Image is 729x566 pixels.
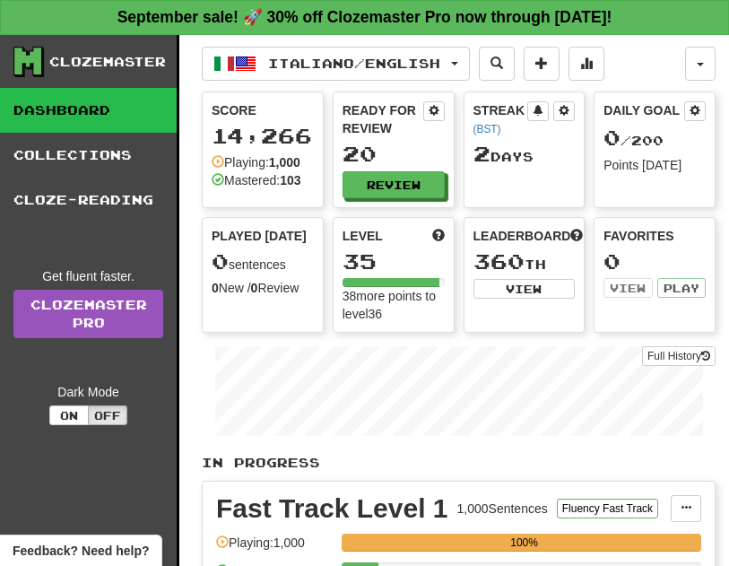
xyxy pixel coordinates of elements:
[13,267,163,285] div: Get fluent faster.
[212,250,314,274] div: sentences
[216,495,448,522] div: Fast Track Level 1
[212,279,314,297] div: New / Review
[13,383,163,401] div: Dark Mode
[343,143,445,165] div: 20
[473,279,576,299] button: View
[212,281,219,295] strong: 0
[202,47,470,81] button: Italiano/English
[88,405,127,425] button: Off
[280,173,300,187] strong: 103
[473,248,525,274] span: 360
[473,227,571,245] span: Leaderboard
[603,278,652,298] button: View
[432,227,445,245] span: Score more points to level up
[49,405,89,425] button: On
[343,227,383,245] span: Level
[570,227,583,245] span: This week in points, UTC
[202,454,716,472] p: In Progress
[557,499,658,518] button: Fluency Fast Track
[117,8,612,26] strong: September sale! 🚀 30% off Clozemaster Pro now through [DATE]!
[603,250,706,273] div: 0
[603,101,684,121] div: Daily Goal
[212,227,307,245] span: Played [DATE]
[603,125,621,150] span: 0
[524,47,560,81] button: Add sentence to collection
[251,281,258,295] strong: 0
[473,123,501,135] a: (BST)
[343,250,445,273] div: 35
[457,500,548,518] div: 1,000 Sentences
[212,101,314,119] div: Score
[603,156,706,174] div: Points [DATE]
[268,56,440,71] span: Italiano / English
[212,171,301,189] div: Mastered:
[657,278,706,298] button: Play
[473,101,528,137] div: Streak
[216,534,333,563] div: Playing: 1,000
[49,53,166,71] div: Clozemaster
[343,171,445,198] button: Review
[343,101,423,137] div: Ready for Review
[212,248,229,274] span: 0
[347,534,701,552] div: 100%
[212,153,300,171] div: Playing:
[343,287,445,323] div: 38 more points to level 36
[473,141,490,166] span: 2
[479,47,515,81] button: Search sentences
[473,250,576,274] div: th
[269,155,300,170] strong: 1,000
[13,290,163,338] a: ClozemasterPro
[568,47,604,81] button: More stats
[13,542,149,560] span: Open feedback widget
[603,227,706,245] div: Favorites
[212,125,314,147] div: 14,266
[473,143,576,166] div: Day s
[642,346,716,366] button: Full History
[603,133,664,148] span: / 200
